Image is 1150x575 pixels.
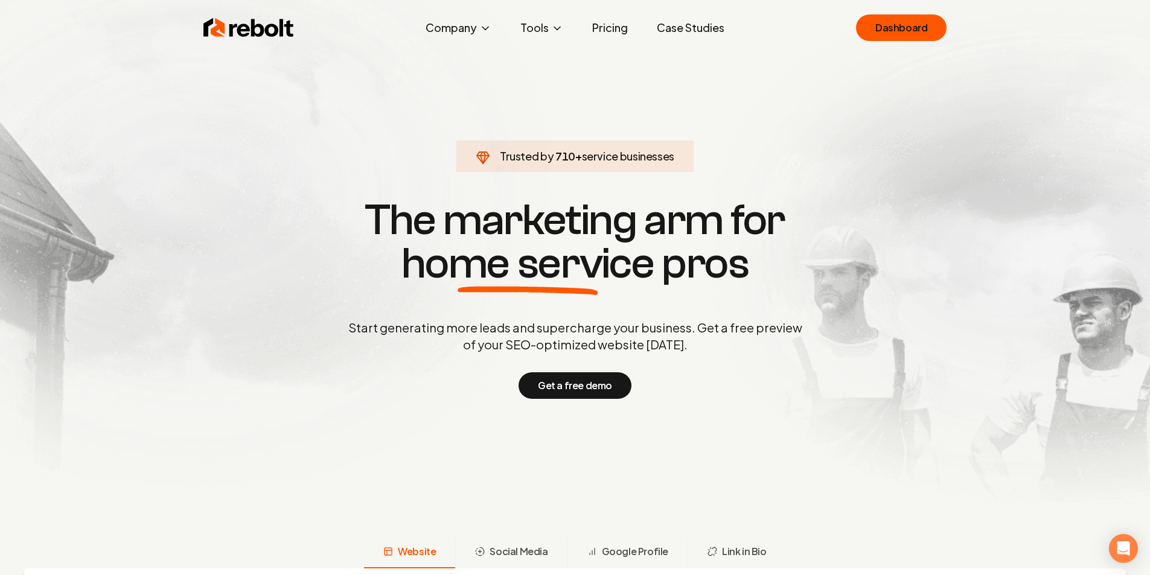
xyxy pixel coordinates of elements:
[203,16,294,40] img: Rebolt Logo
[575,149,582,163] span: +
[583,16,637,40] a: Pricing
[1109,534,1138,563] div: Open Intercom Messenger
[555,148,575,165] span: 710
[688,537,786,568] button: Link in Bio
[286,199,865,285] h1: The marketing arm for pros
[364,537,455,568] button: Website
[401,242,654,285] span: home service
[500,149,554,163] span: Trusted by
[511,16,573,40] button: Tools
[567,537,688,568] button: Google Profile
[856,14,947,41] a: Dashboard
[455,537,567,568] button: Social Media
[416,16,501,40] button: Company
[722,544,767,559] span: Link in Bio
[602,544,668,559] span: Google Profile
[582,149,675,163] span: service businesses
[519,372,631,399] button: Get a free demo
[647,16,734,40] a: Case Studies
[346,319,805,353] p: Start generating more leads and supercharge your business. Get a free preview of your SEO-optimiz...
[490,544,548,559] span: Social Media
[398,544,436,559] span: Website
